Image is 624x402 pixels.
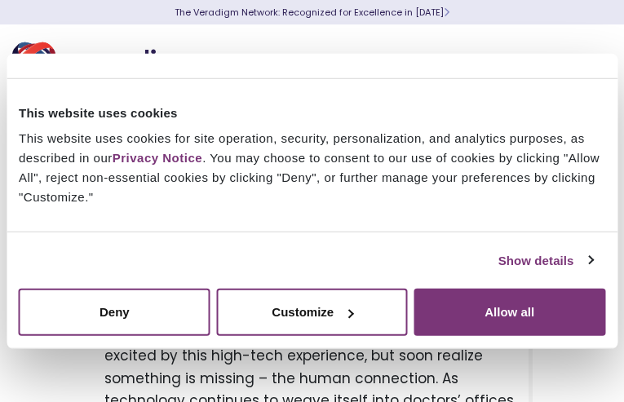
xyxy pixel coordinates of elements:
[19,103,605,122] div: This website uses cookies
[113,151,202,165] a: Privacy Notice
[498,250,593,270] a: Show details
[216,289,408,336] button: Customize
[575,42,600,85] button: Toggle Navigation Menu
[414,289,605,336] button: Allow all
[19,289,210,336] button: Deny
[444,6,449,19] span: Learn More
[12,37,208,91] img: Veradigm logo
[19,129,605,207] div: This website uses cookies for site operation, security, personalization, and analytics purposes, ...
[175,6,449,19] a: The Veradigm Network: Recognized for Excellence in [DATE]Learn More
